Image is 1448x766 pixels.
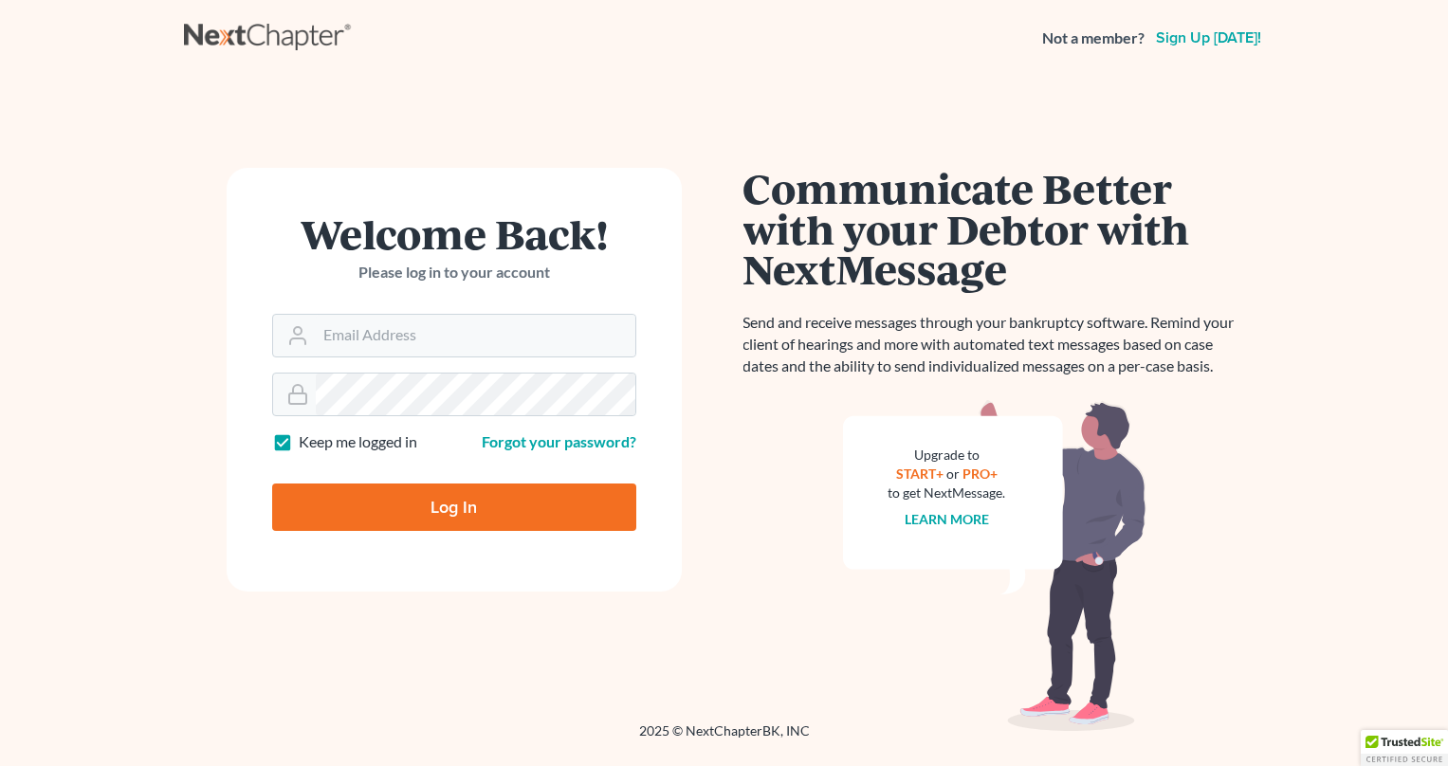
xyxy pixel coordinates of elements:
[316,315,635,356] input: Email Address
[946,465,960,482] span: or
[962,465,998,482] a: PRO+
[843,400,1146,732] img: nextmessage_bg-59042aed3d76b12b5cd301f8e5b87938c9018125f34e5fa2b7a6b67550977c72.svg
[272,213,636,254] h1: Welcome Back!
[905,511,989,527] a: Learn more
[1152,30,1265,46] a: Sign up [DATE]!
[896,465,944,482] a: START+
[184,721,1265,756] div: 2025 © NextChapterBK, INC
[482,432,636,450] a: Forgot your password?
[743,312,1246,377] p: Send and receive messages through your bankruptcy software. Remind your client of hearings and mo...
[272,262,636,283] p: Please log in to your account
[272,483,636,531] input: Log In
[743,168,1246,289] h1: Communicate Better with your Debtor with NextMessage
[1042,27,1145,49] strong: Not a member?
[889,483,1006,502] div: to get NextMessage.
[889,446,1006,465] div: Upgrade to
[1361,730,1448,766] div: TrustedSite Certified
[299,431,417,453] label: Keep me logged in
